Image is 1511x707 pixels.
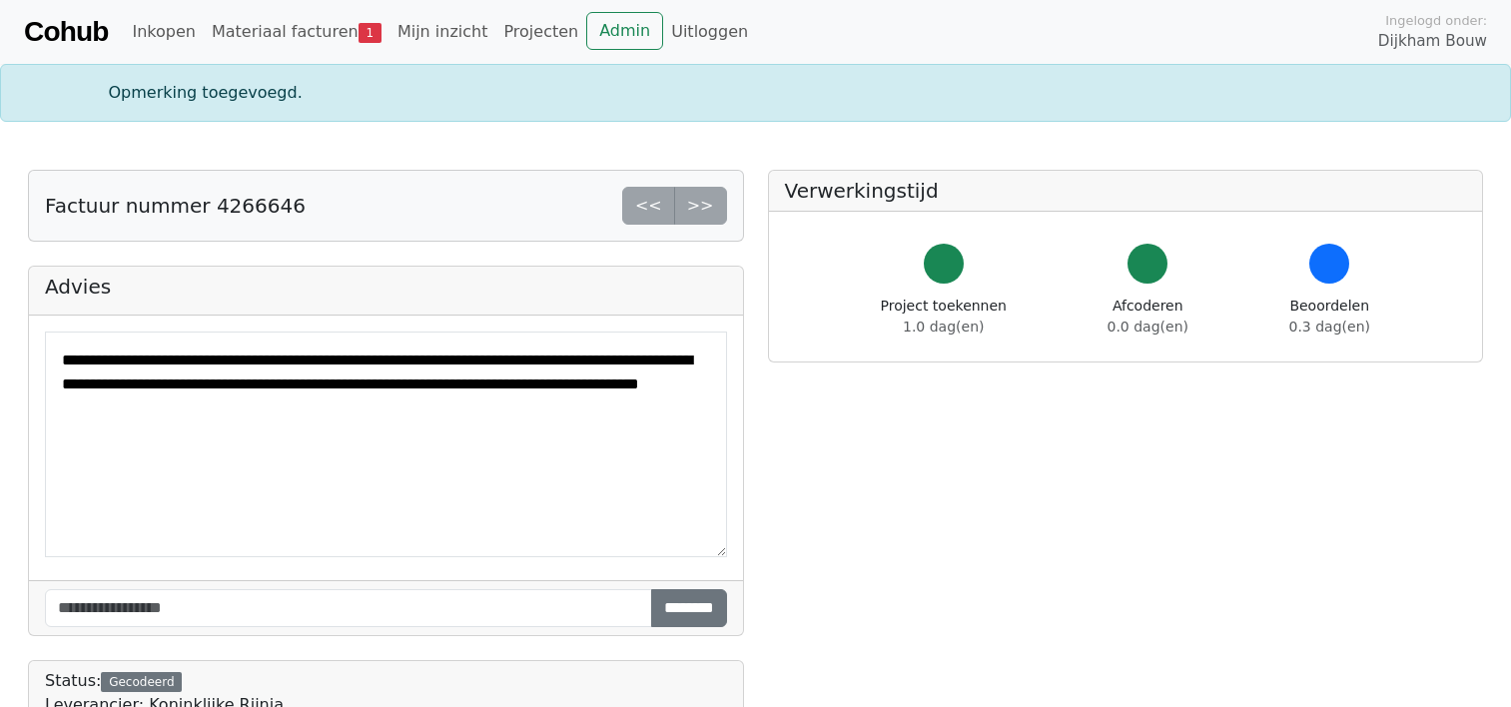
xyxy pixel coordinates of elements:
span: 0.3 dag(en) [1289,319,1370,335]
h5: Advies [45,275,727,299]
div: Afcoderen [1108,296,1188,338]
span: Ingelogd onder: [1385,11,1487,30]
h5: Verwerkingstijd [785,179,1467,203]
div: Beoordelen [1289,296,1370,338]
a: Uitloggen [663,12,756,52]
a: Projecten [495,12,586,52]
span: 0.0 dag(en) [1108,319,1188,335]
span: Dijkham Bouw [1378,30,1487,53]
a: Cohub [24,8,108,56]
a: Admin [586,12,663,50]
a: Inkopen [124,12,203,52]
div: Opmerking toegevoegd. [97,81,1415,105]
a: Mijn inzicht [389,12,496,52]
h5: Factuur nummer 4266646 [45,194,306,218]
div: Gecodeerd [101,672,182,692]
div: Project toekennen [881,296,1007,338]
span: 1.0 dag(en) [903,319,984,335]
a: Materiaal facturen1 [204,12,389,52]
span: 1 [359,23,381,43]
